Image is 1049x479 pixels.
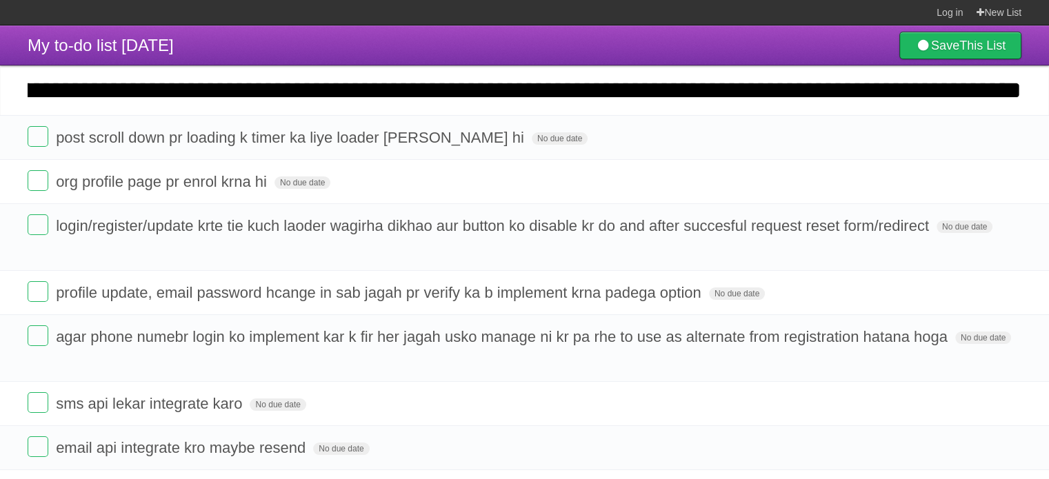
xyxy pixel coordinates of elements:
span: No due date [313,442,369,455]
span: login/register/update krte tie kuch laoder wagirha dikhao aur button ko disable kr do and after s... [56,217,932,234]
label: Done [28,281,48,302]
span: No due date [709,287,765,300]
span: agar phone numebr login ko implement kar k fir her jagah usko manage ni kr pa rhe to use as alter... [56,328,951,345]
label: Done [28,170,48,191]
span: No due date [937,221,992,233]
span: sms api lekar integrate karo [56,395,246,412]
span: No due date [955,332,1011,344]
a: SaveThis List [899,32,1021,59]
label: Done [28,214,48,235]
label: Done [28,126,48,147]
span: email api integrate kro maybe resend [56,439,309,456]
span: My to-do list [DATE] [28,36,174,54]
span: org profile page pr enrol krna hi [56,173,270,190]
label: Done [28,392,48,413]
span: No due date [274,176,330,189]
label: Done [28,325,48,346]
span: No due date [532,132,588,145]
span: No due date [250,398,306,411]
span: post scroll down pr loading k timer ka liye loader [PERSON_NAME] hi [56,129,528,146]
span: profile update, email password hcange in sab jagah pr verify ka b implement krna padega option [56,284,705,301]
label: Done [28,436,48,457]
b: This List [959,39,1006,52]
